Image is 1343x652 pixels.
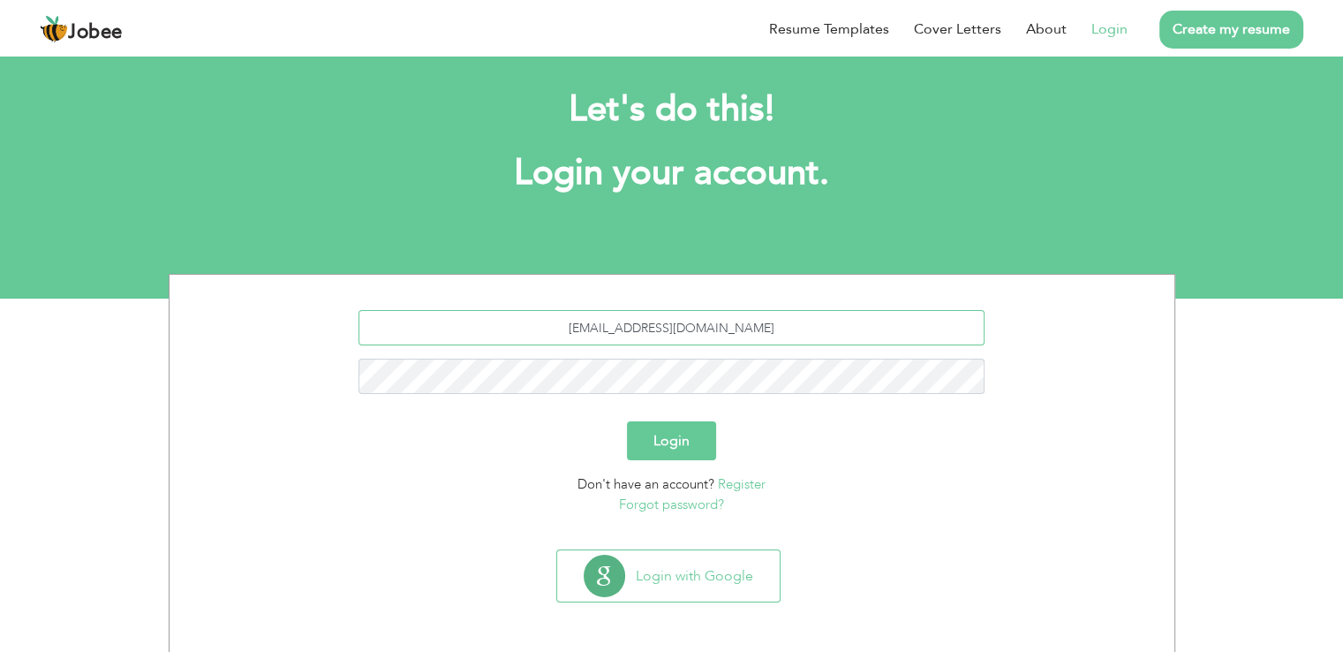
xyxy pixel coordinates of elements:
span: Don't have an account? [577,475,714,493]
a: About [1026,19,1067,40]
span: Jobee [68,23,123,42]
a: Cover Letters [914,19,1001,40]
button: Login with Google [557,550,780,602]
a: Forgot password? [619,496,724,513]
a: Jobee [40,15,123,43]
button: Login [627,421,716,460]
a: Login [1091,19,1128,40]
input: Email [358,310,985,345]
a: Resume Templates [769,19,889,40]
img: jobee.io [40,15,68,43]
a: Create my resume [1159,11,1303,49]
a: Register [718,475,766,493]
h1: Login your account. [195,150,1149,196]
h2: Let's do this! [195,87,1149,133]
